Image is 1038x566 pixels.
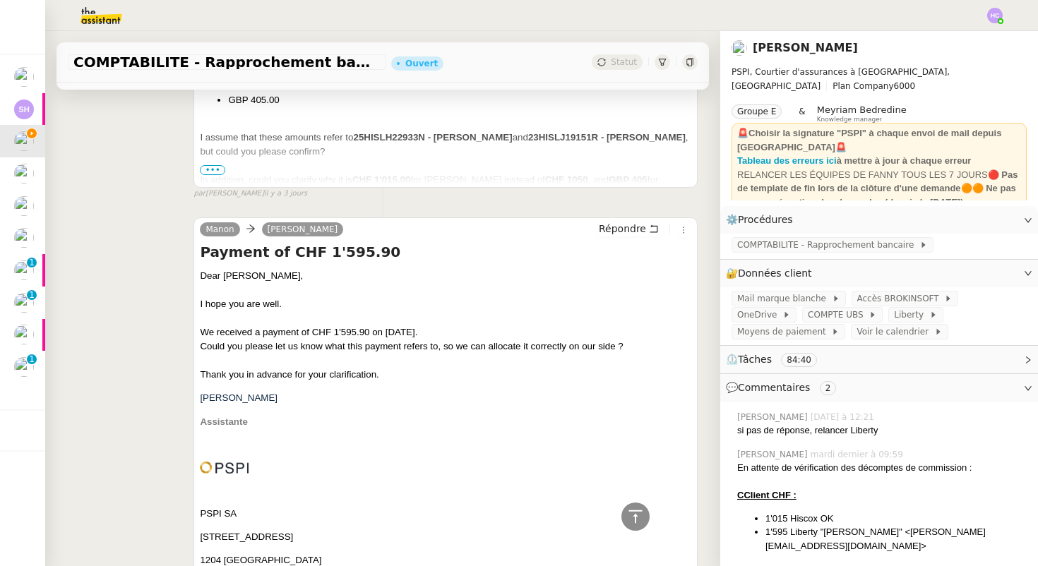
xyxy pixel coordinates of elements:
li: 1'015 Hiscox OK [765,512,1027,526]
span: 6000 [894,81,916,91]
span: Plan Company [833,81,893,91]
a: [PERSON_NAME] [753,41,858,54]
li: GBP 405.00 [228,93,691,107]
small: [PERSON_NAME] [193,188,307,200]
span: [STREET_ADDRESS] [200,531,293,542]
span: il y a 3 jours [264,188,307,200]
a: Manon [200,223,239,236]
img: svg [987,8,1003,23]
nz-badge-sup: 1 [27,290,37,300]
span: 💬 [726,382,842,393]
span: 1204 [GEOGRAPHIC_DATA] [200,555,321,565]
div: En attente de vérification des décomptes de commission : [737,461,1027,475]
img: svg [14,100,34,119]
a: [PERSON_NAME] [262,223,344,236]
img: Une image contenant capture d’écran, cercle, Graphique, PoliceDescription générée automatiquement [200,462,249,474]
nz-badge-sup: 1 [27,258,37,267]
span: PSPI, Courtier d'assurances à [GEOGRAPHIC_DATA], [GEOGRAPHIC_DATA] [732,67,950,91]
img: users%2Fa6PbEmLwvGXylUqKytRPpDpAx153%2Favatar%2Ffanny.png [14,67,34,87]
div: I hope you are well. [200,297,691,311]
span: Statut [611,57,637,67]
span: ⏲️ [726,354,829,365]
span: [PERSON_NAME] [200,392,278,403]
div: Dear [PERSON_NAME], [200,269,691,283]
span: & [799,104,805,123]
span: Tâches [738,354,772,365]
span: COMPTE UBS [808,308,869,322]
span: Voir le calendrier [857,325,933,339]
span: ⚙️ [726,212,799,228]
span: [PERSON_NAME] [737,411,811,423]
div: We received a payment of CHF 1'595.90 on [DATE]. [200,325,691,339]
span: par [193,188,205,200]
span: Liberty [894,308,929,322]
div: Could you please let us know what this payment refers to, so we can allocate it correctly on our ... [200,339,691,354]
p: 1 [29,290,35,303]
button: Répondre [594,221,664,236]
div: 💬Commentaires 2 [720,374,1038,402]
img: users%2Fo4K84Ijfr6OOM0fa5Hz4riIOf4g2%2Favatar%2FChatGPT%20Image%201%20aou%CC%82t%202025%2C%2010_2... [14,357,34,377]
li: 1'595 Liberty "[PERSON_NAME]" <[PERSON_NAME][EMAIL_ADDRESS][DOMAIN_NAME]> [765,525,1027,553]
strong: à mettre à jour à chaque erreur [837,155,972,166]
div: I assume that these amounts refer to and , but could you please confirm? [200,131,691,159]
nz-tag: 2 [820,381,837,395]
span: Répondre [599,222,646,236]
a: Tableau des erreurs ici [737,155,837,166]
nz-tag: Groupe E [732,104,782,119]
img: users%2FTDxDvmCjFdN3QFePFNGdQUcJcQk1%2Favatar%2F0cfb3a67-8790-4592-a9ec-92226c678442 [14,260,34,280]
div: Ouvert [405,59,438,68]
div: In addition, could you clarify why it is for [PERSON_NAME] instead of , and for [PERSON_NAME] ins... [200,173,691,201]
span: Données client [738,267,812,279]
u: CClient CHF : [737,490,797,500]
span: Commentaires [738,382,810,393]
span: Assistante [200,416,247,427]
div: ⏲️Tâches 84:40 [720,346,1038,373]
nz-tag: 84:40 [781,353,817,367]
strong: 🚨Choisir la signature "PSPI" à chaque envoi de mail depuis [GEOGRAPHIC_DATA]🚨 [737,128,1001,152]
img: users%2FTDxDvmCjFdN3QFePFNGdQUcJcQk1%2Favatar%2F0cfb3a67-8790-4592-a9ec-92226c678442 [14,293,34,313]
span: Procédures [738,214,793,225]
app-user-label: Knowledge manager [817,104,907,123]
span: [PERSON_NAME] [737,448,811,461]
div: Thank you in advance for your clarification. [200,368,691,382]
strong: 25HISLH22933N - [PERSON_NAME] [353,132,512,143]
span: 🔐 [726,265,818,282]
img: users%2FKPVW5uJ7nAf2BaBJPZnFMauzfh73%2Favatar%2FDigitalCollectionThumbnailHandler.jpeg [14,164,34,183]
span: PSPI SA [200,508,237,519]
span: [DATE] à 12:21 [811,411,877,423]
img: users%2FKPVW5uJ7nAf2BaBJPZnFMauzfh73%2Favatar%2FDigitalCollectionThumbnailHandler.jpeg [14,196,34,216]
div: 🔐Données client [720,260,1038,287]
nz-badge-sup: 1 [27,354,37,364]
span: Mail marque blanche [737,291,832,306]
span: OneDrive [737,308,782,322]
span: COMPTABILITE - Rapprochement bancaire [737,238,919,252]
span: Accès BROKINSOFT [857,291,945,306]
img: users%2FSclkIUIAuBOhhDrbgjtrSikBoD03%2Favatar%2F48cbc63d-a03d-4817-b5bf-7f7aeed5f2a9 [14,228,34,248]
strong: 🔴 Pas de template de fin lors de la clôture d'une demande🟠🟠 Ne pas accuser réception des demandes... [737,169,1018,207]
img: users%2FSclkIUIAuBOhhDrbgjtrSikBoD03%2Favatar%2F48cbc63d-a03d-4817-b5bf-7f7aeed5f2a9 [14,325,34,344]
span: Meyriam Bedredine [817,104,907,115]
img: users%2Fa6PbEmLwvGXylUqKytRPpDpAx153%2Favatar%2Ffanny.png [732,40,747,56]
strong: GBP 405 [609,174,648,185]
h4: Payment of CHF 1'595.90 [200,242,691,262]
span: ••• [200,165,225,175]
p: 1 [29,354,35,367]
span: mardi dernier à 09:59 [811,448,906,461]
p: 1 [29,258,35,270]
img: users%2Fa6PbEmLwvGXylUqKytRPpDpAx153%2Favatar%2Ffanny.png [14,131,34,151]
div: ⚙️Procédures [720,206,1038,234]
div: RELANCER LES ÉQUIPES DE FANNY TOUS LES 7 JOURS [737,168,1021,210]
strong: 23HISLJ19151R - [PERSON_NAME] [528,132,686,143]
span: Moyens de paiement [737,325,831,339]
strong: CHF 1050 [545,174,588,185]
span: Knowledge manager [817,116,883,124]
div: si pas de réponse, relancer Liberty [737,423,1027,438]
strong: CHF 1'015.00 [352,174,410,185]
span: COMPTABILITE - Rapprochement bancaire - 1 septembre 2025 [73,55,380,69]
li: CHF 1'015.00 [228,79,691,93]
